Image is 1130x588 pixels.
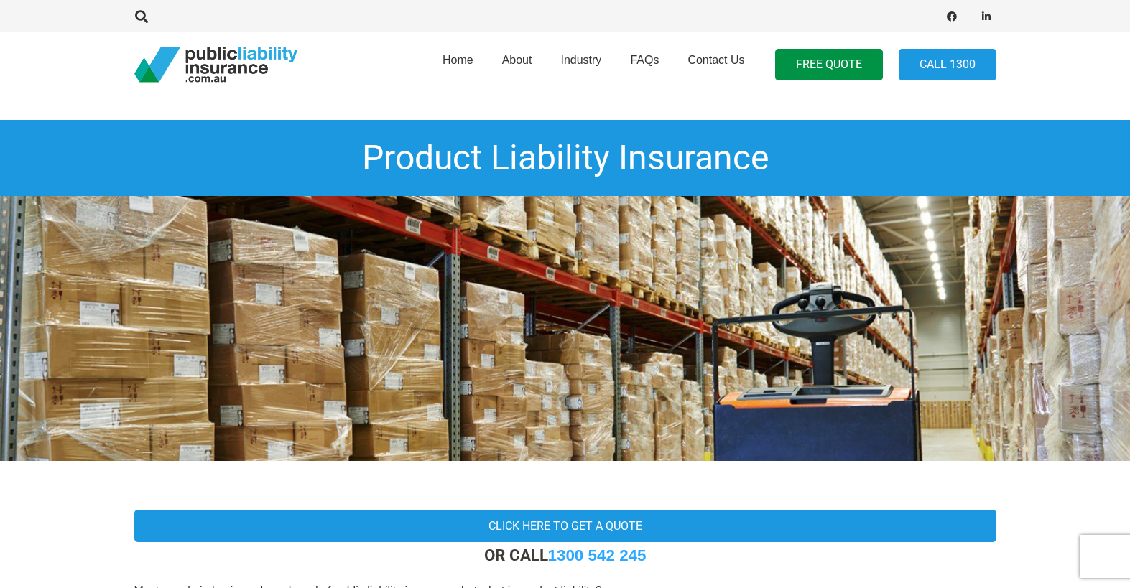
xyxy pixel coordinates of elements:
[899,49,996,81] a: Call 1300
[673,28,759,101] a: Contact Us
[484,546,647,564] strong: OR CALL
[488,28,547,101] a: About
[546,28,616,101] a: Industry
[560,54,601,66] span: Industry
[630,54,659,66] span: FAQs
[942,6,962,27] a: Facebook
[134,47,297,83] a: pli_logotransparent
[502,54,532,66] span: About
[128,10,157,23] a: Search
[134,510,996,542] a: Click here to get a quote
[687,54,744,66] span: Contact Us
[548,546,647,564] a: 1300 542 245
[428,28,488,101] a: Home
[976,6,996,27] a: LinkedIn
[616,28,673,101] a: FAQs
[443,54,473,66] span: Home
[775,49,883,81] a: FREE QUOTE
